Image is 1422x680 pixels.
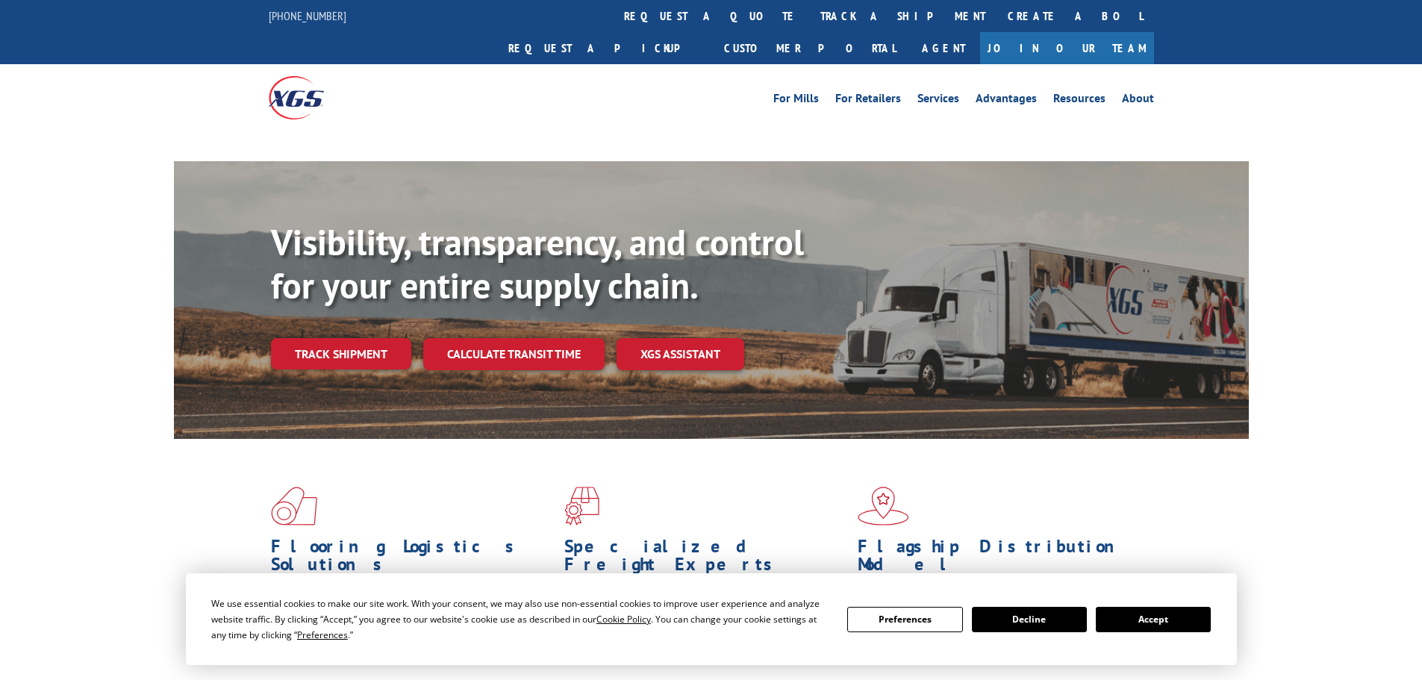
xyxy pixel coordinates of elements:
[271,487,317,525] img: xgs-icon-total-supply-chain-intelligence-red
[617,338,744,370] a: XGS ASSISTANT
[976,93,1037,109] a: Advantages
[835,93,901,109] a: For Retailers
[980,32,1154,64] a: Join Our Team
[423,338,605,370] a: Calculate transit time
[713,32,907,64] a: Customer Portal
[271,338,411,369] a: Track shipment
[858,487,909,525] img: xgs-icon-flagship-distribution-model-red
[186,573,1237,665] div: Cookie Consent Prompt
[271,219,804,308] b: Visibility, transparency, and control for your entire supply chain.
[907,32,980,64] a: Agent
[847,607,962,632] button: Preferences
[211,596,829,643] div: We use essential cookies to make our site work. With your consent, we may also use non-essential ...
[297,628,348,641] span: Preferences
[596,613,651,626] span: Cookie Policy
[271,537,553,581] h1: Flooring Logistics Solutions
[564,537,846,581] h1: Specialized Freight Experts
[269,8,346,23] a: [PHONE_NUMBER]
[1122,93,1154,109] a: About
[773,93,819,109] a: For Mills
[858,537,1140,581] h1: Flagship Distribution Model
[972,607,1087,632] button: Decline
[917,93,959,109] a: Services
[1053,93,1106,109] a: Resources
[497,32,713,64] a: Request a pickup
[1096,607,1211,632] button: Accept
[564,487,599,525] img: xgs-icon-focused-on-flooring-red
